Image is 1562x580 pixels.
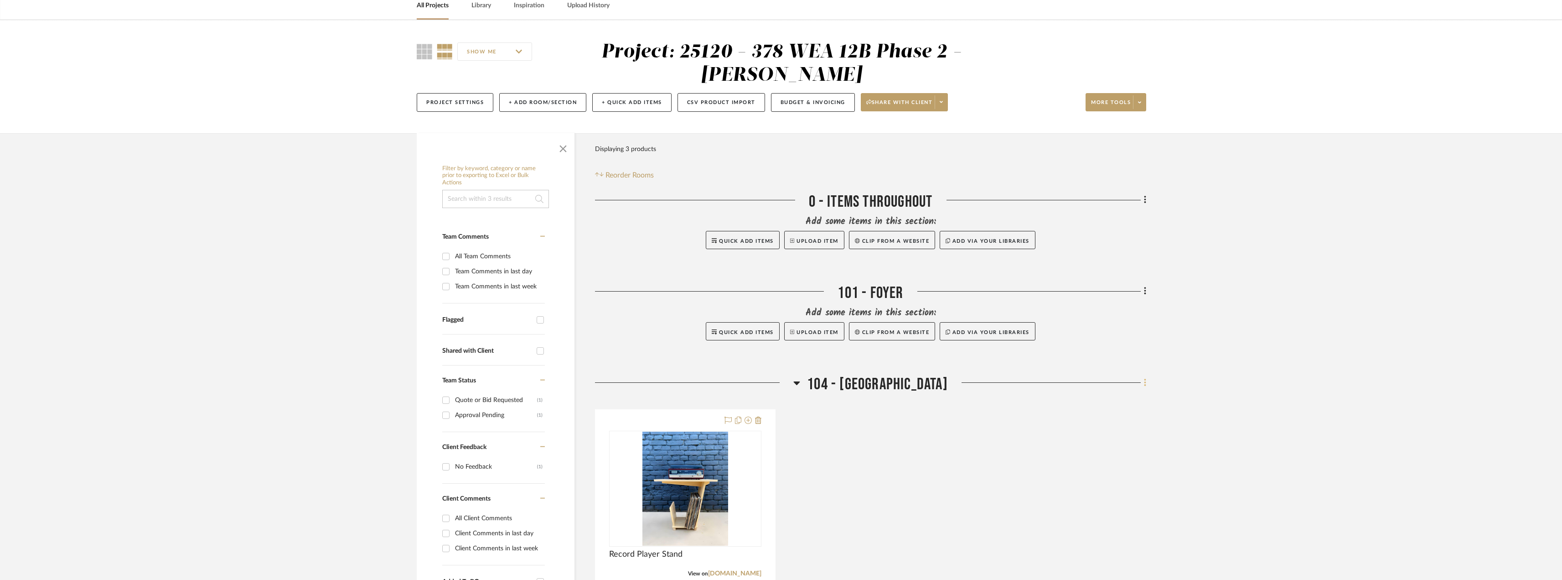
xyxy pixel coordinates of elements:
div: All Client Comments [455,511,543,526]
button: Share with client [861,93,948,111]
div: Project: 25120 - 378 WEA 12B Phase 2 - [PERSON_NAME] [601,42,962,85]
div: Quote or Bid Requested [455,393,537,408]
span: View on [688,571,708,576]
button: Project Settings [417,93,493,112]
span: Record Player Stand [609,549,683,559]
div: Shared with Client [442,347,532,355]
button: Add via your libraries [940,231,1035,249]
button: More tools [1086,93,1146,111]
button: Budget & Invoicing [771,93,855,112]
div: Displaying 3 products [595,140,656,158]
button: Close [554,138,572,156]
div: No Feedback [455,460,537,474]
div: Client Comments in last day [455,526,543,541]
button: Reorder Rooms [595,170,654,181]
h6: Filter by keyword, category or name prior to exporting to Excel or Bulk Actions [442,165,549,187]
div: (1) [537,393,543,408]
span: Client Feedback [442,444,486,450]
span: Share with client [866,99,933,113]
button: Add via your libraries [940,322,1035,340]
div: Add some items in this section: [595,307,1146,319]
div: (1) [537,408,543,423]
button: Clip from a website [849,231,935,249]
div: All Team Comments [455,249,543,264]
button: + Add Room/Section [499,93,586,112]
button: Clip from a website [849,322,935,340]
span: Reorder Rooms [605,170,654,181]
button: Upload Item [784,231,844,249]
div: Team Comments in last day [455,264,543,279]
div: Approval Pending [455,408,537,423]
div: Client Comments in last week [455,541,543,556]
span: Quick Add Items [719,330,774,335]
img: Record Player Stand [642,432,728,546]
button: Quick Add Items [706,231,780,249]
div: Flagged [442,316,532,324]
span: Client Comments [442,496,491,502]
div: Team Comments in last week [455,279,543,294]
div: (1) [537,460,543,474]
button: Upload Item [784,322,844,340]
span: More tools [1091,99,1131,113]
span: Team Comments [442,234,489,240]
span: Team Status [442,377,476,384]
span: 104 - [GEOGRAPHIC_DATA] [807,375,948,394]
button: + Quick Add Items [592,93,672,112]
a: [DOMAIN_NAME] [708,570,761,577]
span: Quick Add Items [719,239,774,244]
button: CSV Product Import [678,93,765,112]
input: Search within 3 results [442,190,549,208]
button: Quick Add Items [706,322,780,340]
div: Add some items in this section: [595,215,1146,228]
